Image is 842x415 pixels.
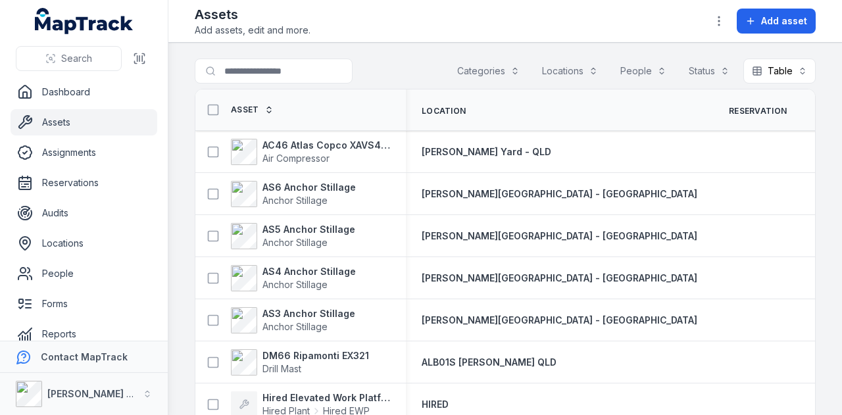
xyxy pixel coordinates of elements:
strong: Contact MapTrack [41,351,128,362]
a: MapTrack [35,8,134,34]
strong: AS6 Anchor Stillage [262,181,356,194]
strong: AC46 Atlas Copco XAVS450 [262,139,390,152]
a: Forms [11,291,157,317]
h2: Assets [195,5,310,24]
a: Assets [11,109,157,135]
a: [PERSON_NAME][GEOGRAPHIC_DATA] - [GEOGRAPHIC_DATA] [422,272,697,285]
span: Add asset [761,14,807,28]
span: [PERSON_NAME][GEOGRAPHIC_DATA] - [GEOGRAPHIC_DATA] [422,188,697,199]
span: [PERSON_NAME][GEOGRAPHIC_DATA] - [GEOGRAPHIC_DATA] [422,314,697,326]
strong: DM66 Ripamonti EX321 [262,349,369,362]
button: Table [743,59,816,84]
a: [PERSON_NAME][GEOGRAPHIC_DATA] - [GEOGRAPHIC_DATA] [422,230,697,243]
span: Air Compressor [262,153,330,164]
button: Search [16,46,122,71]
strong: [PERSON_NAME] Group [47,388,155,399]
a: [PERSON_NAME][GEOGRAPHIC_DATA] - [GEOGRAPHIC_DATA] [422,314,697,327]
strong: AS3 Anchor Stillage [262,307,355,320]
span: ALB01S [PERSON_NAME] QLD [422,356,557,368]
a: AS4 Anchor StillageAnchor Stillage [231,265,356,291]
button: Status [680,59,738,84]
span: [PERSON_NAME] Yard - QLD [422,146,551,157]
span: Location [422,106,466,116]
a: [PERSON_NAME][GEOGRAPHIC_DATA] - [GEOGRAPHIC_DATA] [422,187,697,201]
a: Assignments [11,139,157,166]
button: Add asset [737,9,816,34]
a: HIRED [422,398,449,411]
a: Dashboard [11,79,157,105]
span: Add assets, edit and more. [195,24,310,37]
a: Asset [231,105,274,115]
a: AC46 Atlas Copco XAVS450Air Compressor [231,139,390,165]
a: AS5 Anchor StillageAnchor Stillage [231,223,355,249]
button: People [612,59,675,84]
span: [PERSON_NAME][GEOGRAPHIC_DATA] - [GEOGRAPHIC_DATA] [422,272,697,283]
span: HIRED [422,399,449,410]
span: Anchor Stillage [262,321,328,332]
a: Reservations [11,170,157,196]
a: ALB01S [PERSON_NAME] QLD [422,356,557,369]
span: Asset [231,105,259,115]
a: [PERSON_NAME] Yard - QLD [422,145,551,159]
span: Anchor Stillage [262,279,328,290]
a: People [11,260,157,287]
strong: Hired Elevated Work Platform [262,391,390,404]
a: AS6 Anchor StillageAnchor Stillage [231,181,356,207]
span: Reservation [729,106,787,116]
a: Reports [11,321,157,347]
span: Drill Mast [262,363,301,374]
strong: AS5 Anchor Stillage [262,223,355,236]
a: DM66 Ripamonti EX321Drill Mast [231,349,369,376]
span: [PERSON_NAME][GEOGRAPHIC_DATA] - [GEOGRAPHIC_DATA] [422,230,697,241]
a: Audits [11,200,157,226]
a: Locations [11,230,157,256]
a: AS3 Anchor StillageAnchor Stillage [231,307,355,333]
strong: AS4 Anchor Stillage [262,265,356,278]
span: Anchor Stillage [262,237,328,248]
button: Locations [533,59,607,84]
span: Search [61,52,92,65]
button: Categories [449,59,528,84]
span: Anchor Stillage [262,195,328,206]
